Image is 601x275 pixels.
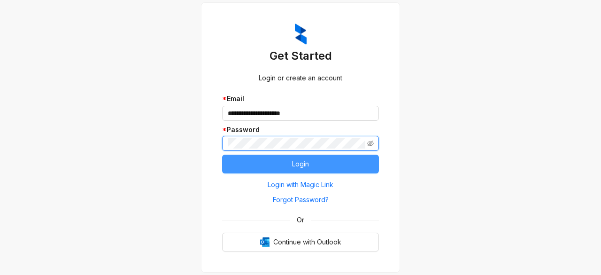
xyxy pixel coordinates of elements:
[222,94,379,104] div: Email
[222,233,379,251] button: OutlookContinue with Outlook
[222,155,379,173] button: Login
[292,159,309,169] span: Login
[273,237,341,247] span: Continue with Outlook
[222,125,379,135] div: Password
[260,237,270,247] img: Outlook
[222,48,379,63] h3: Get Started
[222,177,379,192] button: Login with Magic Link
[222,192,379,207] button: Forgot Password?
[295,24,307,45] img: ZumaIcon
[290,215,311,225] span: Or
[367,140,374,147] span: eye-invisible
[268,180,333,190] span: Login with Magic Link
[222,73,379,83] div: Login or create an account
[273,195,329,205] span: Forgot Password?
